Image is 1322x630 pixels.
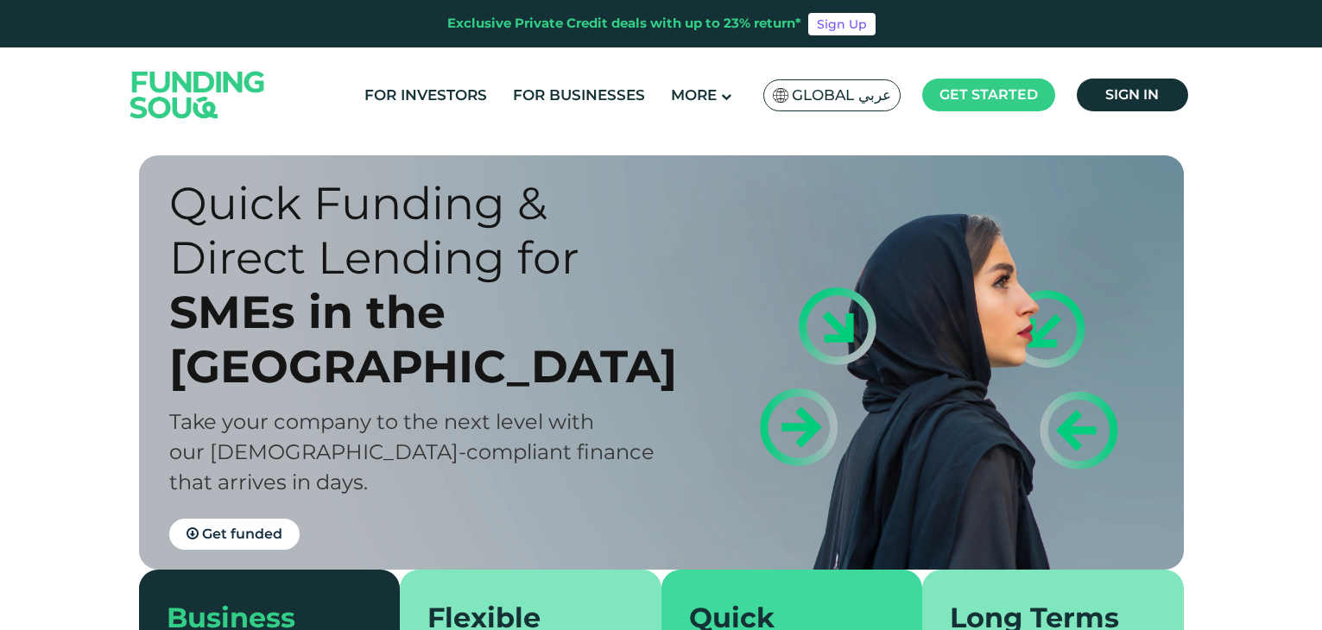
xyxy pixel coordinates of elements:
[360,81,491,110] a: For Investors
[509,81,649,110] a: For Businesses
[169,176,692,285] div: Quick Funding & Direct Lending for
[113,51,282,138] img: Logo
[1077,79,1188,111] a: Sign in
[447,14,801,34] div: Exclusive Private Credit deals with up to 23% return*
[808,13,876,35] a: Sign Up
[169,409,655,495] span: Take your company to the next level with our [DEMOGRAPHIC_DATA]-compliant finance that arrives in...
[773,88,788,103] img: SA Flag
[671,86,717,104] span: More
[169,519,300,550] a: Get funded
[939,86,1038,103] span: Get started
[202,526,282,542] span: Get funded
[169,285,692,394] div: SMEs in the [GEOGRAPHIC_DATA]
[1105,86,1159,103] span: Sign in
[792,85,891,105] span: Global عربي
